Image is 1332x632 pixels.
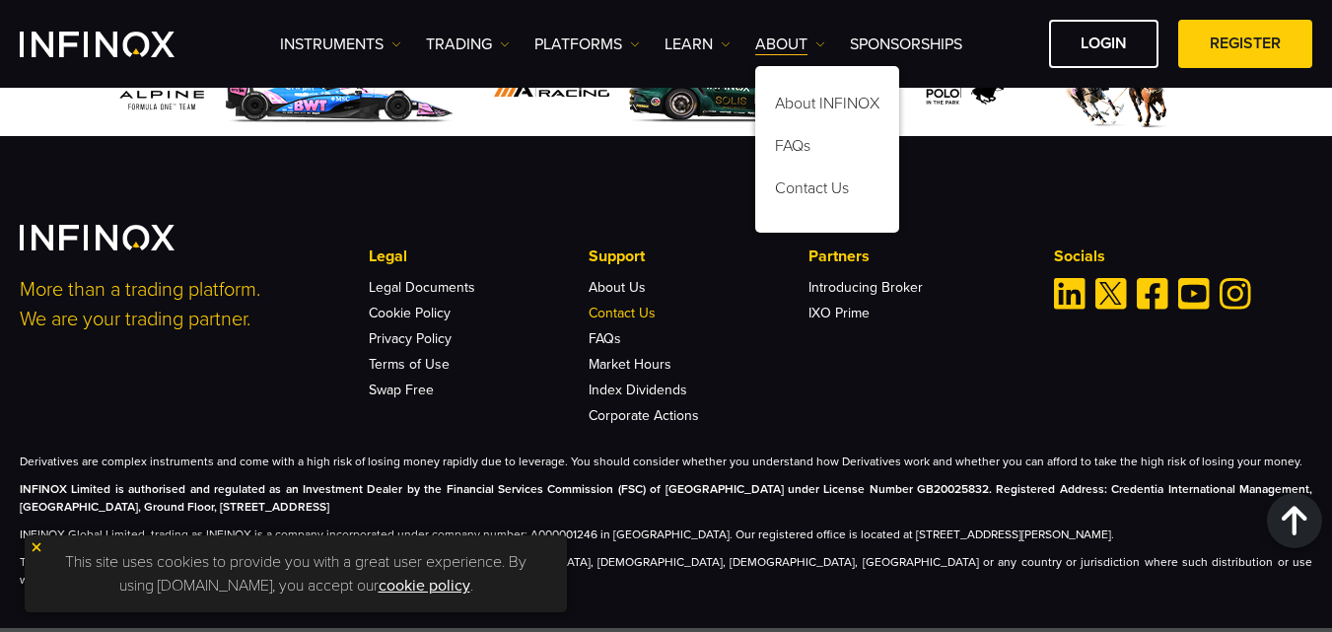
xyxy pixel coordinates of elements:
a: Instruments [280,33,401,56]
p: More than a trading platform. We are your trading partner. [20,275,343,334]
p: Socials [1054,245,1312,268]
a: About Us [589,279,646,296]
a: Market Hours [589,356,671,373]
p: Support [589,245,807,268]
a: REGISTER [1178,20,1312,68]
a: About INFINOX [755,86,899,128]
a: PLATFORMS [534,33,640,56]
a: Twitter [1095,278,1127,310]
p: This site uses cookies to provide you with a great user experience. By using [DOMAIN_NAME], you a... [35,545,557,602]
a: Facebook [1137,278,1168,310]
a: Contact Us [589,305,656,321]
a: LOGIN [1049,20,1158,68]
a: ABOUT [755,33,825,56]
a: Youtube [1178,278,1210,310]
p: Legal [369,245,588,268]
a: Linkedin [1054,278,1086,310]
a: FAQs [589,330,621,347]
p: INFINOX Global Limited, trading as INFINOX is a company incorporated under company number: A00000... [20,526,1312,543]
a: Corporate Actions [589,407,699,424]
a: Privacy Policy [369,330,452,347]
a: Swap Free [369,382,434,398]
a: INFINOX Logo [20,32,221,57]
a: SPONSORSHIPS [850,33,962,56]
a: IXO Prime [808,305,870,321]
a: Instagram [1220,278,1251,310]
p: The information on this site is not directed at residents of [GEOGRAPHIC_DATA], [DEMOGRAPHIC_DATA... [20,553,1312,589]
a: cookie policy [379,576,470,596]
a: Contact Us [755,171,899,213]
a: Introducing Broker [808,279,923,296]
a: Index Dividends [589,382,687,398]
a: FAQs [755,128,899,171]
p: Derivatives are complex instruments and come with a high risk of losing money rapidly due to leve... [20,453,1312,470]
strong: INFINOX Limited is authorised and regulated as an Investment Dealer by the Financial Services Com... [20,482,1312,514]
a: Learn [665,33,731,56]
p: Partners [808,245,1027,268]
a: Cookie Policy [369,305,451,321]
img: yellow close icon [30,540,43,554]
a: TRADING [426,33,510,56]
a: Legal Documents [369,279,475,296]
a: Terms of Use [369,356,450,373]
